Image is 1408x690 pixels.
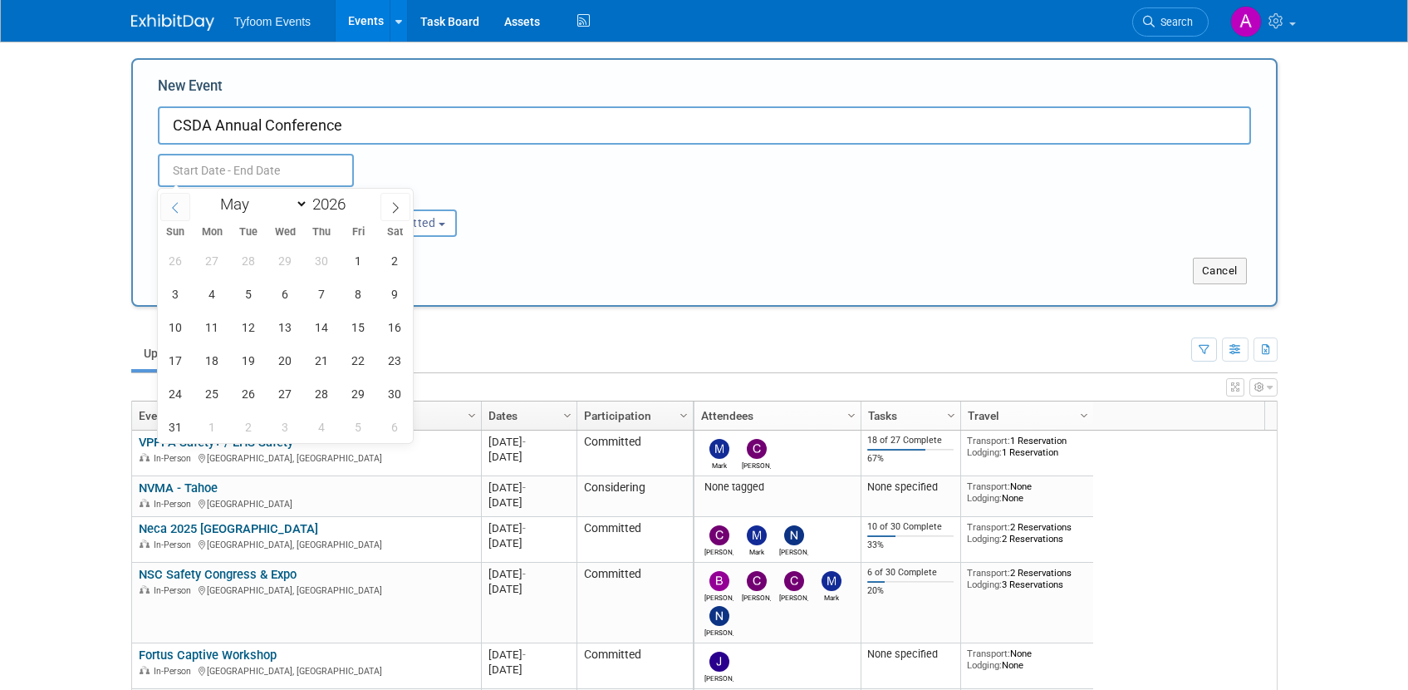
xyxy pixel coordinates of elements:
[817,591,846,602] div: Mark Nelson
[967,659,1002,671] span: Lodging:
[376,227,413,238] span: Sat
[967,648,1010,659] span: Transport:
[488,481,569,495] div: [DATE]
[233,278,265,310] span: May 5, 2026
[701,402,850,430] a: Attendees
[196,411,228,443] span: June 1, 2026
[1077,409,1091,422] span: Column Settings
[139,537,473,551] div: [GEOGRAPHIC_DATA], [GEOGRAPHIC_DATA]
[465,409,478,422] span: Column Settings
[967,435,1087,459] div: 1 Reservation 1 Reservation
[139,648,277,663] a: Fortus Captive Workshop
[784,525,804,545] img: Nathan Nelson
[488,521,569,535] div: [DATE]
[867,540,954,551] div: 33%
[139,402,470,430] a: Event
[344,187,505,209] div: Participation:
[867,453,954,465] div: 67%
[342,244,375,277] span: May 1, 2026
[158,154,354,187] input: Start Date - End Date
[267,227,303,238] span: Wed
[196,311,228,343] span: May 11, 2026
[522,522,526,535] span: -
[704,459,733,470] div: Mark Nelson
[779,545,808,556] div: Nathan Nelson
[139,583,473,597] div: [GEOGRAPHIC_DATA], [GEOGRAPHIC_DATA]
[379,278,411,310] span: May 9, 2026
[747,571,767,591] img: Corbin Nelson
[159,311,192,343] span: May 10, 2026
[269,344,302,377] span: May 20, 2026
[968,402,1082,430] a: Travel
[233,344,265,377] span: May 19, 2026
[867,585,954,597] div: 20%
[709,606,729,626] img: Nathan Nelson
[196,244,228,277] span: April 27, 2026
[154,540,196,550] span: In-Person
[576,476,693,517] td: Considering
[576,643,693,689] td: Committed
[234,15,312,28] span: Tyfoom Events
[379,377,411,410] span: May 30, 2026
[303,227,340,238] span: Thu
[967,579,1002,590] span: Lodging:
[1230,6,1262,37] img: Angie Nichols
[154,453,196,464] span: In-Person
[522,481,526,494] span: -
[967,648,1087,672] div: None None
[1155,16,1193,28] span: Search
[379,311,411,343] span: May 16, 2026
[967,521,1010,533] span: Transport:
[561,409,574,422] span: Column Settings
[269,311,302,343] span: May 13, 2026
[379,411,411,443] span: June 6, 2026
[159,244,192,277] span: April 26, 2026
[488,648,569,662] div: [DATE]
[269,411,302,443] span: June 3, 2026
[269,244,302,277] span: April 29, 2026
[269,377,302,410] span: May 27, 2026
[709,525,729,545] img: Corbin Nelson
[747,439,767,459] img: Corbin Nelson
[196,344,228,377] span: May 18, 2026
[140,453,150,461] img: In-Person Event
[159,278,192,310] span: May 3, 2026
[944,409,958,422] span: Column Settings
[196,278,228,310] span: May 4, 2026
[342,411,375,443] span: June 5, 2026
[967,481,1010,492] span: Transport:
[488,450,569,464] div: [DATE]
[159,411,192,443] span: May 31, 2026
[1193,258,1247,284] button: Cancel
[1075,402,1093,426] a: Column Settings
[1132,7,1209,37] a: Search
[342,278,375,310] span: May 8, 2026
[967,533,1002,545] span: Lodging:
[700,481,854,494] div: None tagged
[379,344,411,377] span: May 23, 2026
[488,663,569,677] div: [DATE]
[233,244,265,277] span: April 28, 2026
[704,545,733,556] div: Corbin Nelson
[306,244,338,277] span: April 30, 2026
[308,195,358,214] input: Year
[867,567,954,579] div: 6 of 30 Complete
[340,227,376,238] span: Fri
[704,626,733,637] div: Nathan Nelson
[845,409,858,422] span: Column Settings
[306,311,338,343] span: May 14, 2026
[233,377,265,410] span: May 26, 2026
[967,435,1010,446] span: Transport:
[779,591,808,602] div: Chris Walker
[131,338,228,369] a: Upcoming33
[140,585,150,594] img: In-Person Event
[379,244,411,277] span: May 2, 2026
[154,666,196,677] span: In-Person
[842,402,861,426] a: Column Settings
[306,377,338,410] span: May 28, 2026
[967,481,1087,505] div: None None
[140,666,150,674] img: In-Person Event
[967,567,1010,579] span: Transport:
[576,431,693,476] td: Committed
[230,227,267,238] span: Tue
